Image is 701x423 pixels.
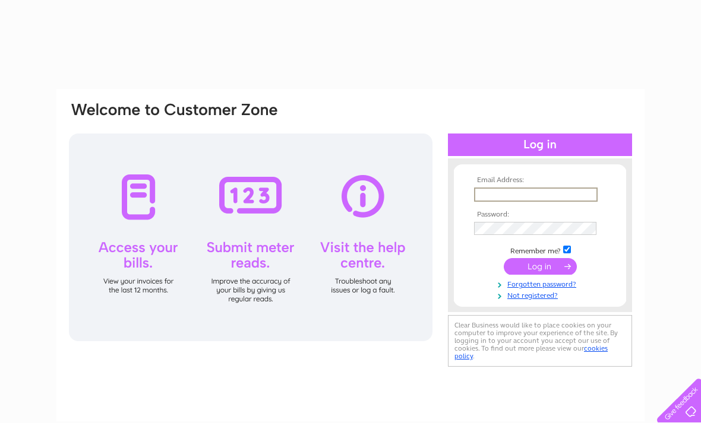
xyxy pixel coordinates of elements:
th: Password: [471,211,609,219]
th: Email Address: [471,176,609,185]
a: Forgotten password? [474,278,609,289]
a: cookies policy [454,344,608,360]
input: Submit [504,258,577,275]
div: Clear Business would like to place cookies on your computer to improve your experience of the sit... [448,315,632,367]
td: Remember me? [471,244,609,256]
a: Not registered? [474,289,609,300]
